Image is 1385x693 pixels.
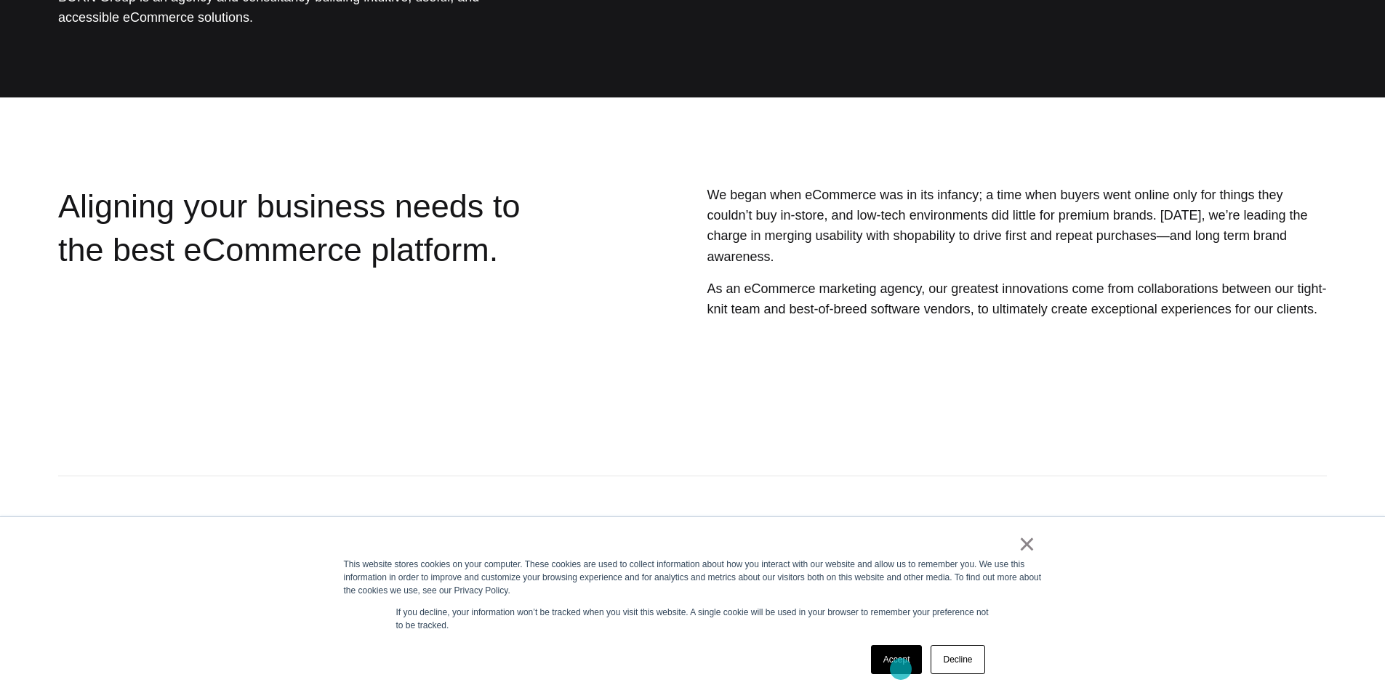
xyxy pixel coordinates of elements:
[344,558,1042,597] div: This website stores cookies on your computer. These cookies are used to collect information about...
[396,606,989,632] p: If you decline, your information won’t be tracked when you visit this website. A single cookie wi...
[707,185,1327,267] p: We began when eCommerce was in its infancy; a time when buyers went online only for things they c...
[1019,537,1036,550] a: ×
[58,185,570,388] div: Aligning your business needs to the best eCommerce platform.
[871,645,923,674] a: Accept
[707,279,1327,319] p: As an eCommerce marketing agency, our greatest innovations come from collaborations between our t...
[931,645,984,674] a: Decline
